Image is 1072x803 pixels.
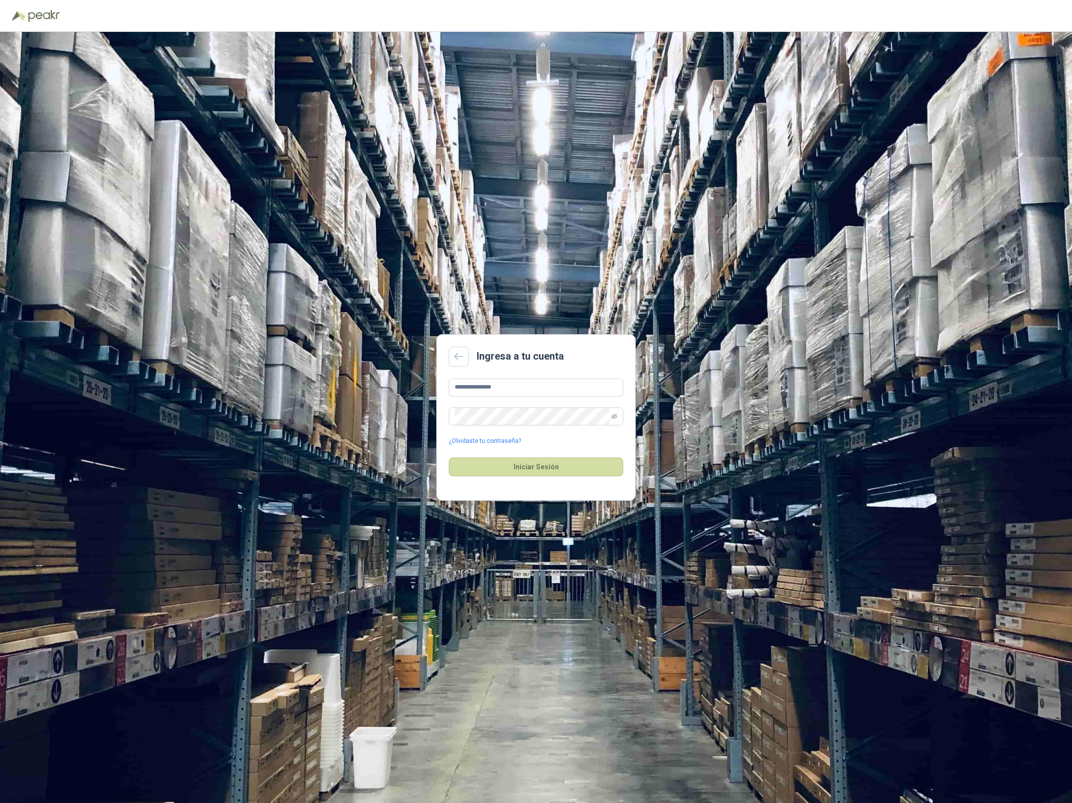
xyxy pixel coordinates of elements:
img: Logo [12,11,26,21]
h2: Ingresa a tu cuenta [477,349,564,364]
a: ¿Olvidaste tu contraseña? [449,436,521,446]
img: Peakr [28,10,60,22]
span: eye-invisible [611,413,617,419]
button: Iniciar Sesión [449,457,623,476]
